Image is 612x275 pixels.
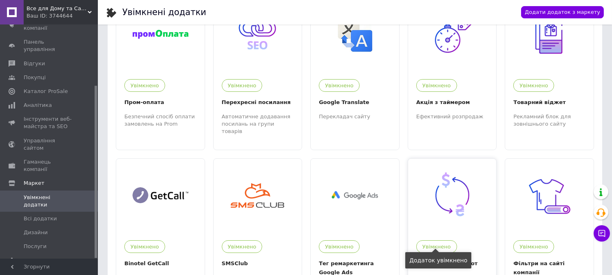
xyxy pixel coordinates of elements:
[24,215,57,222] span: Всі додатки
[405,252,471,268] div: Додаток увімкнено
[222,98,294,107] div: Перехресні посилання
[133,187,188,203] img: 145
[319,240,360,253] div: Увімкнено
[222,113,294,135] div: Автоматичне додавання посилань на групи товарів
[231,183,284,208] img: 156
[24,180,44,187] span: Маркет
[232,9,283,60] img: 9
[24,102,52,109] span: Аналітика
[222,259,294,268] div: SMSClub
[124,113,197,128] div: Безпечний спосіб оплати замовлень на Prom
[24,158,75,173] span: Гаманець компанії
[416,79,457,92] div: Увімкнено
[513,79,554,92] div: Увімкнено
[319,79,360,92] div: Увімкнено
[27,5,88,12] span: Все для Дому та Саду Bizon24🛠
[124,98,197,107] div: Пром-оплата
[24,115,75,130] span: Інструменти веб-майстра та SEO
[416,113,488,120] div: Ефективний розпродаж
[521,6,604,19] a: Додати додаток з маркету
[427,9,477,60] img: 12
[24,88,68,95] span: Каталог ProSale
[124,259,197,268] div: Binotel GetCall
[222,240,263,253] div: Увімкнено
[513,113,585,128] div: Рекламний блок для зовнішнього сайту
[124,240,165,253] div: Увімкнено
[338,17,372,52] img: 4
[24,229,48,236] span: Дизайни
[524,170,574,220] img: 129
[416,98,488,107] div: Акція з таймером
[24,38,75,53] span: Панель управління
[27,12,98,20] div: Ваш ID: 3744644
[416,240,457,253] div: Увімкнено
[319,98,391,107] div: Google Translate
[24,137,75,152] span: Управління сайтом
[513,98,585,107] div: Товарний віджет
[327,186,383,204] img: 59
[594,225,610,242] button: Чат з покупцем
[122,8,206,17] div: Увімкнені додатки
[24,257,65,264] span: Налаштування
[427,170,477,220] img: 95
[24,194,75,208] span: Увімкнені додатки
[133,30,188,39] img: 184
[513,240,554,253] div: Увімкнено
[24,60,45,67] span: Відгуки
[24,74,46,81] span: Покупці
[222,79,263,92] div: Увімкнено
[24,243,46,250] span: Послуги
[524,9,574,60] img: 32
[124,79,165,92] div: Увімкнено
[319,113,391,120] div: Перекладач сайту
